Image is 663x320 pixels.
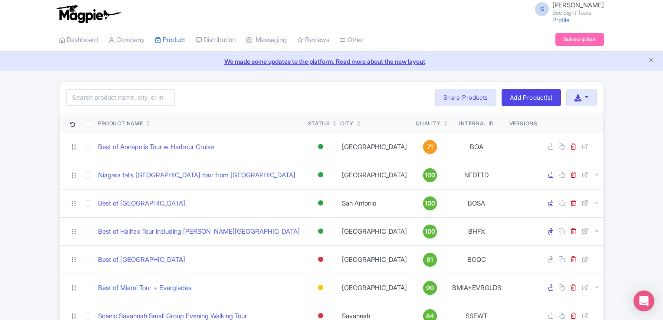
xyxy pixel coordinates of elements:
[316,197,325,209] div: Active
[447,274,506,302] td: BMIA+EVRGLDS
[416,120,440,127] div: Quality
[552,10,604,16] small: See Sight Tours
[337,133,412,161] td: [GEOGRAPHIC_DATA]
[447,217,506,245] td: BHFX
[427,255,433,264] span: 81
[530,2,604,16] a: S [PERSON_NAME] See Sight Tours
[416,168,443,182] a: 100
[66,89,175,106] input: Search product name, city, or interal id
[552,1,604,9] span: [PERSON_NAME]
[337,189,412,217] td: San Antonio
[337,274,412,302] td: [GEOGRAPHIC_DATA]
[447,189,506,217] td: BOSA
[316,225,325,238] div: Active
[416,140,443,154] a: 71
[552,16,570,23] a: Profile
[416,225,443,238] a: 100
[416,253,443,267] a: 81
[98,142,214,152] a: Best of Annapolis Tour w Harbour Cruise
[447,161,506,189] td: NFDTTD
[425,170,435,180] span: 100
[55,4,122,23] img: logo-ab69f6fb50320c5b225c76a69d11143b.png
[337,245,412,274] td: [GEOGRAPHIC_DATA]
[506,113,541,133] th: Versions
[337,161,412,189] td: [GEOGRAPHIC_DATA]
[59,28,98,52] a: Dashboard
[316,253,325,266] div: Inactive
[308,120,330,127] div: Status
[155,28,185,52] a: Product
[98,120,143,127] div: Product Name
[337,217,412,245] td: [GEOGRAPHIC_DATA]
[196,28,236,52] a: Distribution
[98,255,185,265] a: Best of [GEOGRAPHIC_DATA]
[316,281,325,294] div: Building
[555,33,604,46] a: Subscription
[416,196,443,210] a: 100
[108,28,144,52] a: Company
[316,169,325,181] div: Active
[98,199,185,209] a: Best of [GEOGRAPHIC_DATA]
[633,291,654,311] div: Open Intercom Messenger
[246,28,287,52] a: Messaging
[425,227,435,236] span: 100
[98,170,295,180] a: Niagara falls [GEOGRAPHIC_DATA] tour from [GEOGRAPHIC_DATA]
[297,28,329,52] a: Reviews
[98,227,300,237] a: Best of Halifax Tour including [PERSON_NAME][GEOGRAPHIC_DATA]
[425,199,435,208] span: 100
[447,133,506,161] td: BOA
[5,57,658,66] a: We made some updates to the platform. Read more about the new layout
[98,283,191,293] a: Best of Miami Tour + Everglades
[340,120,353,127] div: City
[416,281,443,295] a: 90
[502,89,561,106] a: Add Product(s)
[535,2,549,16] span: S
[435,89,496,106] a: Share Products
[648,56,654,66] button: Close announcement
[427,142,433,152] span: 71
[426,283,434,293] span: 90
[316,140,325,153] div: Active
[447,113,506,133] th: Internal ID
[340,28,364,52] a: Other
[447,245,506,274] td: BOQC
